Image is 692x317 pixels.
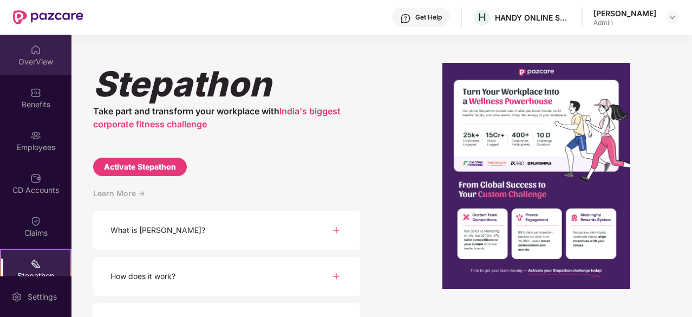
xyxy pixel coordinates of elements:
[11,292,22,302] img: svg+xml;base64,PHN2ZyBpZD0iU2V0dGluZy0yMHgyMCIgeG1sbnM9Imh0dHA6Ly93d3cudzMub3JnLzIwMDAvc3ZnIiB3aW...
[330,224,343,237] img: svg+xml;base64,PHN2ZyBpZD0iUGx1cy0zMngzMiIgeG1sbnM9Imh0dHA6Ly93d3cudzMub3JnLzIwMDAvc3ZnIiB3aWR0aD...
[668,13,677,22] img: svg+xml;base64,PHN2ZyBpZD0iRHJvcGRvd24tMzJ4MzIiIHhtbG5zPSJodHRwOi8vd3d3LnczLm9yZy8yMDAwL3N2ZyIgd2...
[478,11,486,24] span: H
[13,10,83,24] img: New Pazcare Logo
[30,258,41,269] img: svg+xml;base64,PHN2ZyB4bWxucz0iaHR0cDovL3d3dy53My5vcmcvMjAwMC9zdmciIHdpZHRoPSIyMSIgaGVpZ2h0PSIyMC...
[400,13,411,24] img: svg+xml;base64,PHN2ZyBpZD0iSGVscC0zMngzMiIgeG1sbnM9Imh0dHA6Ly93d3cudzMub3JnLzIwMDAvc3ZnIiB3aWR0aD...
[30,44,41,55] img: svg+xml;base64,PHN2ZyBpZD0iSG9tZSIgeG1sbnM9Imh0dHA6Ly93d3cudzMub3JnLzIwMDAvc3ZnIiB3aWR0aD0iMjAiIG...
[30,130,41,141] img: svg+xml;base64,PHN2ZyBpZD0iRW1wbG95ZWVzIiB4bWxucz0iaHR0cDovL3d3dy53My5vcmcvMjAwMC9zdmciIHdpZHRoPS...
[415,13,442,22] div: Get Help
[30,216,41,227] img: svg+xml;base64,PHN2ZyBpZD0iQ2xhaW0iIHhtbG5zPSJodHRwOi8vd3d3LnczLm9yZy8yMDAwL3N2ZyIgd2lkdGg9IjIwIi...
[110,270,175,282] div: How does it work?
[30,173,41,184] img: svg+xml;base64,PHN2ZyBpZD0iQ0RfQWNjb3VudHMiIGRhdGEtbmFtZT0iQ0QgQWNjb3VudHMiIHhtbG5zPSJodHRwOi8vd3...
[495,12,571,23] div: HANDY ONLINE SOLUTIONS PRIVATE LIMITED
[593,8,656,18] div: [PERSON_NAME]
[330,270,343,283] img: svg+xml;base64,PHN2ZyBpZD0iUGx1cy0zMngzMiIgeG1sbnM9Imh0dHA6Ly93d3cudzMub3JnLzIwMDAvc3ZnIiB3aWR0aD...
[93,105,360,131] div: Take part and transform your workplace with
[24,292,60,302] div: Settings
[593,18,656,27] div: Admin
[1,270,70,281] div: Stepathon
[93,63,360,105] div: Stepathon
[104,161,176,173] div: Activate Stepathon
[110,224,205,236] div: What is [PERSON_NAME]?
[93,187,360,211] div: Learn More ->
[30,87,41,98] img: svg+xml;base64,PHN2ZyBpZD0iQmVuZWZpdHMiIHhtbG5zPSJodHRwOi8vd3d3LnczLm9yZy8yMDAwL3N2ZyIgd2lkdGg9Ij...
